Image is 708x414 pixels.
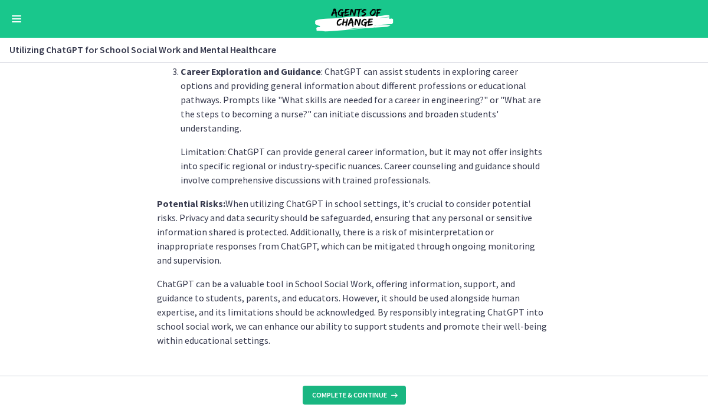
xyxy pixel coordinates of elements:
[157,198,225,209] strong: Potential Risks:
[9,12,24,26] button: Enable menu
[181,64,551,135] p: : ChatGPT can assist students in exploring career options and providing general information about...
[157,196,551,267] p: When utilizing ChatGPT in school settings, it's crucial to consider potential risks. Privacy and ...
[9,42,684,57] h3: Utilizing ChatGPT for School Social Work and Mental Healthcare
[157,277,551,347] p: ChatGPT can be a valuable tool in School Social Work, offering information, support, and guidance...
[283,5,425,33] img: Agents of Change
[181,144,551,187] p: Limitation: ChatGPT can provide general career information, but it may not offer insights into sp...
[312,390,387,400] span: Complete & continue
[181,65,321,77] strong: Career Exploration and Guidance
[303,386,406,405] button: Complete & continue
